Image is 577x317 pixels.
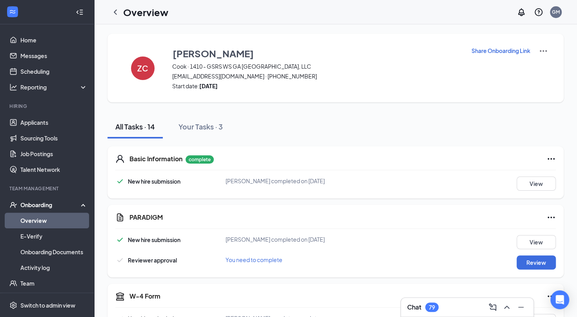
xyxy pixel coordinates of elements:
svg: Ellipses [546,291,556,301]
svg: QuestionInfo [534,7,543,17]
span: New hire submission [128,236,180,243]
a: Activity log [20,260,87,275]
svg: Collapse [76,8,84,16]
span: [PERSON_NAME] completed on [DATE] [226,236,325,243]
svg: Ellipses [546,213,556,222]
div: GM [552,9,560,15]
svg: Ellipses [546,154,556,164]
svg: Minimize [516,302,526,312]
div: Open Intercom Messenger [550,290,569,309]
div: All Tasks · 14 [115,122,155,131]
div: Switch to admin view [20,301,75,309]
p: Share Onboarding Link [471,47,530,55]
h3: [PERSON_NAME] [173,47,254,60]
button: View [517,177,556,191]
svg: User [115,154,125,164]
span: New hire submission [128,178,180,185]
h3: Chat [407,303,421,312]
button: View [517,235,556,249]
a: E-Verify [20,228,87,244]
p: complete [186,155,214,164]
div: Onboarding [20,201,81,209]
a: Overview [20,213,87,228]
div: Hiring [9,103,86,109]
a: DocumentsCrown [20,291,87,307]
svg: TaxGovernmentIcon [115,291,125,301]
button: Minimize [515,301,527,313]
span: Start date: [172,82,461,90]
svg: ComposeMessage [488,302,497,312]
a: Home [20,32,87,48]
svg: CustomFormIcon [115,213,125,222]
img: More Actions [539,46,548,56]
svg: Checkmark [115,235,125,244]
svg: WorkstreamLogo [9,8,16,16]
svg: ChevronLeft [111,7,120,17]
svg: UserCheck [9,201,17,209]
h5: Basic Information [129,155,182,163]
div: 79 [429,304,435,311]
div: Your Tasks · 3 [178,122,223,131]
svg: Notifications [517,7,526,17]
span: [PERSON_NAME] completed on [DATE] [226,177,325,184]
a: Scheduling [20,64,87,79]
button: Share Onboarding Link [471,46,531,55]
button: ChevronUp [501,301,513,313]
div: Team Management [9,185,86,192]
a: Onboarding Documents [20,244,87,260]
h5: W-4 Form [129,292,160,301]
button: Review [517,255,556,270]
svg: Checkmark [115,177,125,186]
a: Talent Network [20,162,87,177]
button: ComposeMessage [486,301,499,313]
div: Reporting [20,83,88,91]
button: [PERSON_NAME] [172,46,461,60]
h5: PARADIGM [129,213,163,222]
strong: [DATE] [199,82,218,89]
a: Team [20,275,87,291]
span: [EMAIL_ADDRESS][DOMAIN_NAME] · [PHONE_NUMBER] [172,72,461,80]
h1: Overview [123,5,168,19]
span: Cook · 1410 - GSRS WS GA [GEOGRAPHIC_DATA], LLC [172,62,461,70]
a: Sourcing Tools [20,130,87,146]
span: Reviewer approval [128,257,177,264]
h4: ZC [137,66,148,71]
svg: Checkmark [115,255,125,265]
a: Applicants [20,115,87,130]
button: ZC [123,46,162,90]
svg: ChevronUp [502,302,511,312]
svg: Analysis [9,83,17,91]
a: Messages [20,48,87,64]
a: Job Postings [20,146,87,162]
svg: Settings [9,301,17,309]
span: You need to complete [226,256,282,263]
